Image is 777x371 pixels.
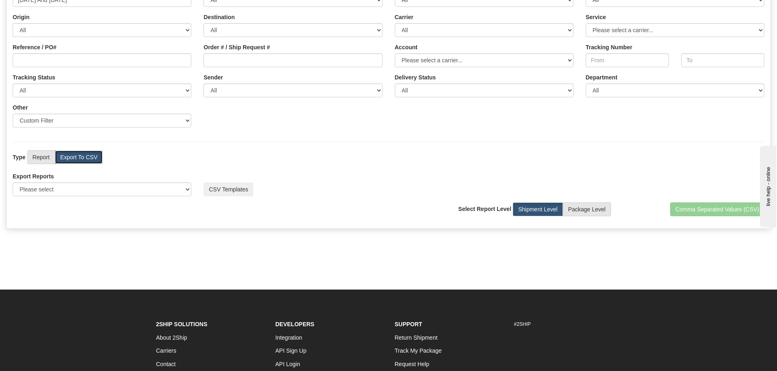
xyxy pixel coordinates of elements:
[758,144,776,227] iframe: chat widget
[395,83,573,97] select: Please ensure data set in report has been RECENTLY tracked from your Shipment History
[513,202,563,216] label: Shipment Level
[156,361,176,367] a: Contact
[395,347,442,354] a: Track My Package
[156,334,187,341] a: About 2Ship
[204,73,223,81] label: Sender
[275,347,306,354] a: API Sign Up
[204,43,270,51] label: Order # / Ship Request #
[13,153,26,161] label: Type
[586,43,632,51] label: Tracking Number
[204,13,235,21] label: Destination
[13,73,55,81] label: Tracking Status
[275,321,314,327] strong: Developers
[275,334,302,341] a: Integration
[670,202,764,216] button: Comma Separated Values (CSV)
[27,150,55,164] label: Report
[681,53,764,67] input: To
[156,321,208,327] strong: 2Ship Solutions
[275,361,300,367] a: API Login
[586,13,606,21] label: Service
[395,43,418,51] label: Account
[395,73,436,81] label: Please ensure data set in report has been RECENTLY tracked from your Shipment History
[13,13,29,21] label: Origin
[586,53,669,67] input: From
[514,322,621,327] h6: #2SHIP
[563,202,611,216] label: Package Level
[55,150,103,164] label: Export To CSV
[13,43,56,51] label: Reference / PO#
[6,7,75,13] div: live help - online
[458,205,511,213] label: Select Report Level
[395,361,429,367] a: Request Help
[586,73,618,81] label: Department
[13,172,54,180] label: Export Reports
[156,347,177,354] a: Carriers
[395,13,414,21] label: Carrier
[204,182,253,196] button: CSV Templates
[395,321,423,327] strong: Support
[395,334,438,341] a: Return Shipment
[13,103,28,112] label: Other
